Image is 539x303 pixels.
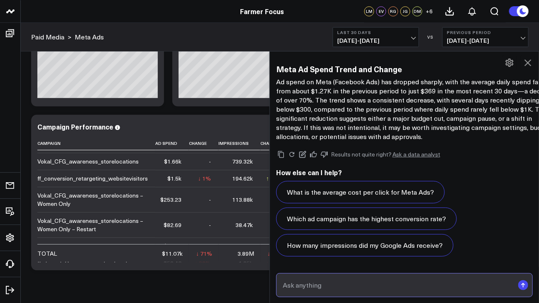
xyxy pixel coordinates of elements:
div: 739.32k [232,157,253,166]
div: 3.89M [238,249,254,258]
div: 3.9k [242,242,253,250]
div: - [209,195,211,204]
button: Last 30 Days[DATE]-[DATE] [333,27,419,47]
div: DM [412,6,422,16]
div: Vokal_CFG_awareness_storelocations – Women Only – Restart [37,217,148,233]
a: Meta Ads [75,32,104,42]
div: Vokal_CFG_awareness_storelocations [37,157,139,166]
div: ↓ 71% [196,249,212,258]
div: Vokal_CFG_awareness_storelocations – Women Only [37,191,148,208]
th: Ad Spend [155,137,189,150]
th: Impressions [218,137,260,150]
div: ↓ 1% [198,174,211,183]
div: LM [364,6,374,16]
a: Paid Media [31,32,64,42]
a: Farmer Focus [240,7,284,16]
div: 194.62k [232,174,253,183]
div: $82.69 [164,221,181,229]
div: - [209,157,211,166]
div: - [209,242,211,250]
div: $1.66k [164,157,181,166]
div: Campaign Performance [37,122,113,131]
div: VS [423,34,438,39]
div: Vokal_CFG Conversions_storelocations [37,242,141,250]
div: - [209,221,211,229]
th: Change [189,137,218,150]
button: Which ad campaign has the highest conversion rate? [276,208,457,230]
button: +6 [424,6,434,16]
span: + 6 [426,8,433,14]
div: 38.47k [235,221,253,229]
button: How many impressions did my Google Ads receive? [276,234,453,257]
div: $253.23 [160,195,181,204]
div: TOTAL [37,249,57,258]
button: Previous Period[DATE]-[DATE] [442,27,529,47]
div: > [31,32,71,42]
div: $1.5k [167,174,181,183]
input: Ask anything [281,278,514,293]
span: [DATE] - [DATE] [447,37,524,44]
div: $75.94 [164,242,181,250]
th: Change [260,137,290,150]
b: Last 30 Days [337,30,414,35]
span: Results not quite right? [331,150,392,158]
div: JG [400,6,410,16]
div: EV [376,6,386,16]
span: [DATE] - [DATE] [337,37,414,44]
div: 113.88k [232,195,253,204]
div: ff_conversion_retargeting_websitevisitors [37,174,148,183]
div: $11.07k [162,249,183,258]
div: ↑ 27% [266,174,282,183]
th: Campaign [37,137,155,150]
div: RG [388,6,398,16]
a: Ask a data analyst [392,151,440,157]
button: What is the average cost per click for Meta Ads? [276,181,445,203]
button: Copy [276,149,286,159]
b: Previous Period [447,30,524,35]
